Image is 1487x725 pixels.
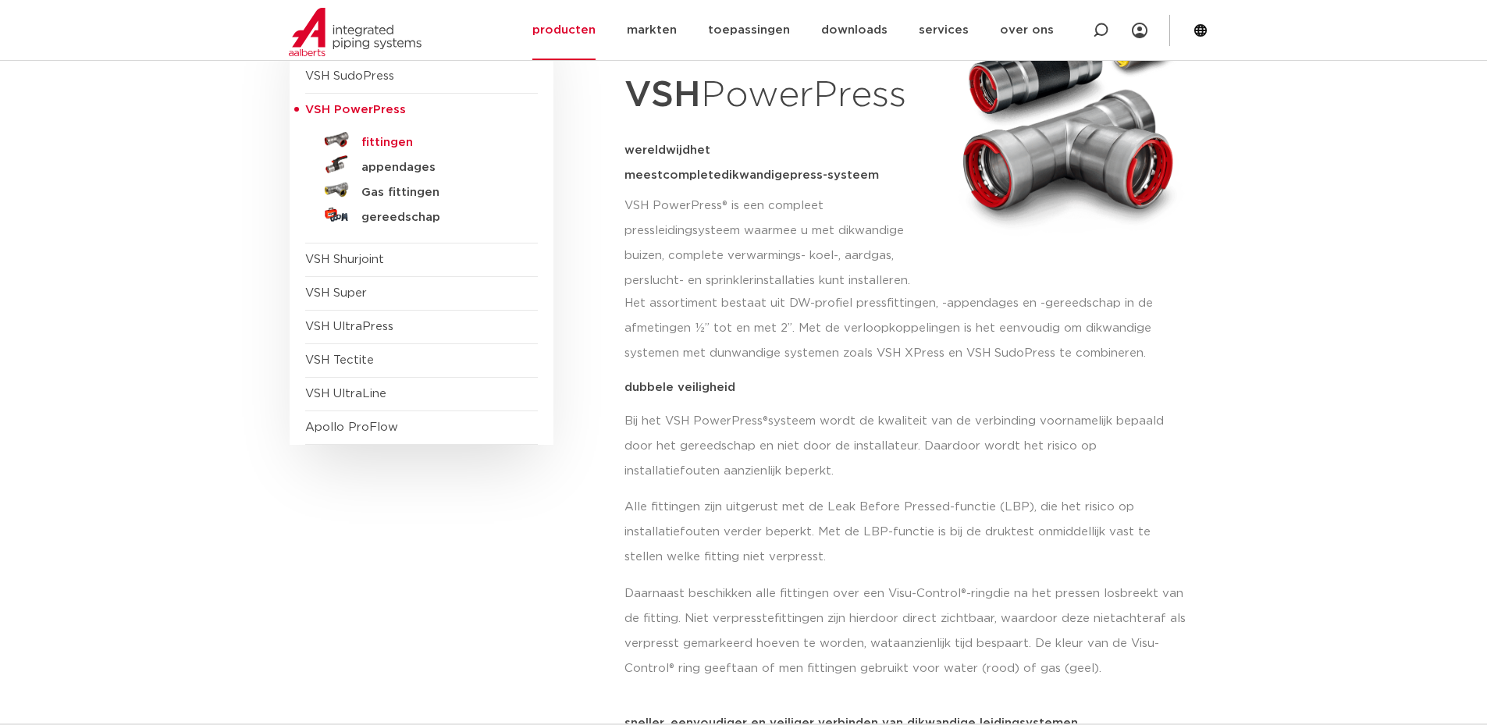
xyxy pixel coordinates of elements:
[624,415,1164,477] span: systeem wordt de kwaliteit van de verbinding voornamelijk bepaald door het gereedschap en niet do...
[361,136,516,150] h5: fittingen
[624,144,710,181] span: het meest
[624,495,1188,570] p: Alle fittingen zijn uitgerust met de Leak Before Pressed-functie (LBP), die het risico op install...
[624,588,993,599] span: Daarnaast beschikken alle fittingen over een Visu-Control®-ring
[790,169,879,181] span: press-systeem
[305,104,406,116] span: VSH PowerPress
[663,169,721,181] span: complete
[737,663,1101,674] span: aan of men fittingen gebruikt voor water (rood) of gas (geel).
[305,321,393,332] a: VSH UltraPress
[305,254,384,265] a: VSH Shurjoint
[305,388,386,400] a: VSH UltraLine
[763,415,768,427] span: ®
[361,211,516,225] h5: gereedschap
[624,291,1188,366] p: Het assortiment bestaat uit DW-profiel pressfittingen, -appendages en -gereedschap in de afmeting...
[624,415,763,427] span: Bij het VSH PowerPress
[624,77,701,113] strong: VSH
[624,194,917,293] p: VSH PowerPress® is een compleet pressleidingsysteem waarmee u met dikwandige buizen, complete ver...
[305,70,394,82] a: VSH SudoPress
[305,287,367,299] a: VSH Super
[624,613,1186,649] span: achteraf als verpresst gemarkeerd hoeven te worden, wat
[361,186,516,200] h5: Gas fittingen
[721,169,790,181] span: dikwandige
[624,588,1183,624] span: die na het pressen losbreekt van de fitting. Niet verpresste
[305,177,538,202] a: Gas fittingen
[624,638,1159,674] span: aanzienlijk tijd bespaart. De kleur van de Visu-Control® ring geeft
[305,421,398,433] a: Apollo ProFlow
[774,613,1115,624] span: fittingen zijn hierdoor direct zichtbaar, waardoor deze niet
[361,161,516,175] h5: appendages
[305,354,374,366] a: VSH Tectite
[305,127,538,152] a: fittingen
[624,144,690,156] span: wereldwijd
[624,66,917,126] h1: PowerPress
[305,202,538,227] a: gereedschap
[305,152,538,177] a: appendages
[624,382,1188,393] p: dubbele veiligheid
